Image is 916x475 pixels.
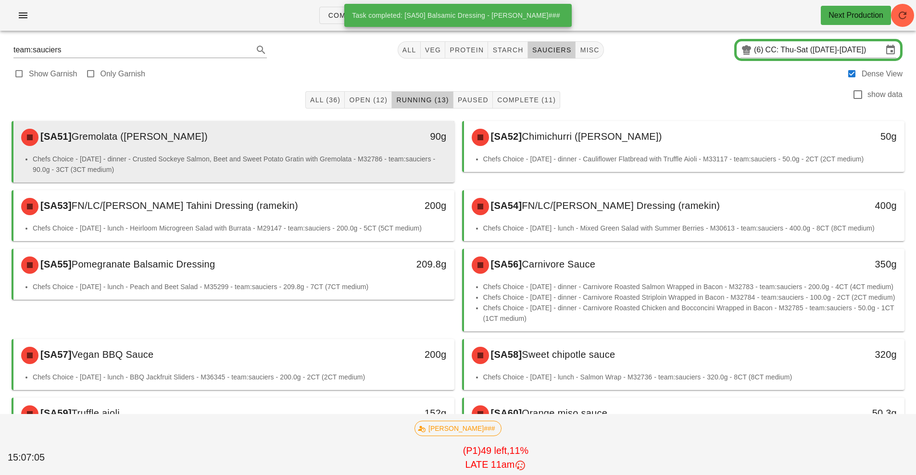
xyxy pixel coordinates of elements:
li: Chefs Choice - [DATE] - lunch - BBQ Jackfruit Sliders - M36345 - team:sauciers - 200.0g - 2CT (2C... [33,372,447,382]
span: [SA51] [38,131,72,142]
span: Complete (11) [497,96,556,104]
button: Complete (11) [493,91,560,109]
span: [SA56] [489,259,522,269]
div: 200g [349,347,446,362]
li: Chefs Choice - [DATE] - dinner - Carnivore Roasted Striploin Wrapped in Bacon - M32784 - team:sau... [483,292,897,303]
span: Component Short Tasks [327,12,433,19]
li: Chefs Choice - [DATE] - dinner - Cauliflower Flatbread with Truffle Aioli - M33117 - team:saucier... [483,154,897,164]
span: misc [579,46,599,54]
span: FN/LC/[PERSON_NAME] Dressing (ramekin) [522,200,720,211]
button: protein [445,41,488,59]
span: [SA59] [38,408,72,418]
button: misc [576,41,603,59]
span: Truffle aioli [72,408,120,418]
span: Vegan BBQ Sauce [72,349,154,360]
span: FN/LC/[PERSON_NAME] Tahini Dressing (ramekin) [72,200,298,211]
a: Component Short Tasks [319,7,441,24]
li: Chefs Choice - [DATE] - lunch - Mixed Green Salad with Summer Berries - M30613 - team:sauciers - ... [483,223,897,233]
span: Sweet chipotle sauce [522,349,615,360]
span: [SA60] [489,408,522,418]
span: Paused [457,96,489,104]
span: Gremolata ([PERSON_NAME]) [72,131,208,142]
button: sauciers [528,41,576,59]
button: Open (12) [345,91,392,109]
span: veg [425,46,441,54]
div: 400g [799,198,897,213]
div: 350g [799,256,897,272]
div: 152g [349,405,446,421]
span: sauciers [532,46,572,54]
span: Pomegranate Balsamic Dressing [72,259,215,269]
button: veg [421,41,446,59]
div: (P1) 11% [81,442,910,474]
button: Running (13) [392,91,453,109]
div: 90g [349,129,446,144]
li: Chefs Choice - [DATE] - dinner - Carnivore Roasted Salmon Wrapped in Bacon - M32783 - team:saucie... [483,281,897,292]
div: (6) [754,45,765,55]
div: 50.3g [799,405,897,421]
div: 320g [799,347,897,362]
span: All (36) [310,96,340,104]
span: [SA54] [489,200,522,211]
button: starch [488,41,527,59]
span: 49 left, [481,445,509,456]
div: 209.8g [349,256,446,272]
li: Chefs Choice - [DATE] - lunch - Salmon Wrap - M32736 - team:sauciers - 320.0g - 8CT (8CT medium) [483,372,897,382]
span: starch [492,46,523,54]
div: LATE 11am [83,458,908,472]
li: Chefs Choice - [DATE] - dinner - Carnivore Roasted Chicken and Bocconcini Wrapped in Bacon - M327... [483,303,897,324]
li: Chefs Choice - [DATE] - dinner - Crusted Sockeye Salmon, Beet and Sweet Potato Gratin with Gremol... [33,154,447,175]
button: All [398,41,421,59]
span: Orange miso sauce [522,408,607,418]
span: [SA57] [38,349,72,360]
span: [SA58] [489,349,522,360]
span: Open (12) [349,96,388,104]
li: Chefs Choice - [DATE] - lunch - Peach and Beet Salad - M35299 - team:sauciers - 209.8g - 7CT (7CT... [33,281,447,292]
span: [SA55] [38,259,72,269]
div: 200g [349,198,446,213]
span: protein [449,46,484,54]
label: Show Garnish [29,69,77,79]
span: All [402,46,416,54]
label: Only Garnish [100,69,145,79]
span: [SA52] [489,131,522,142]
span: [SA53] [38,200,72,211]
span: Running (13) [396,96,449,104]
div: 15:07:05 [6,449,81,467]
span: Chimichurri ([PERSON_NAME]) [522,131,662,142]
button: Paused [453,91,493,109]
div: 50g [799,129,897,144]
label: Dense View [862,69,903,79]
div: Next Production [828,10,883,21]
li: Chefs Choice - [DATE] - lunch - Heirloom Microgreen Salad with Burrata - M29147 - team:sauciers -... [33,223,447,233]
span: Carnivore Sauce [522,259,595,269]
span: [PERSON_NAME]### [421,421,495,436]
button: All (36) [305,91,345,109]
label: show data [867,90,903,99]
